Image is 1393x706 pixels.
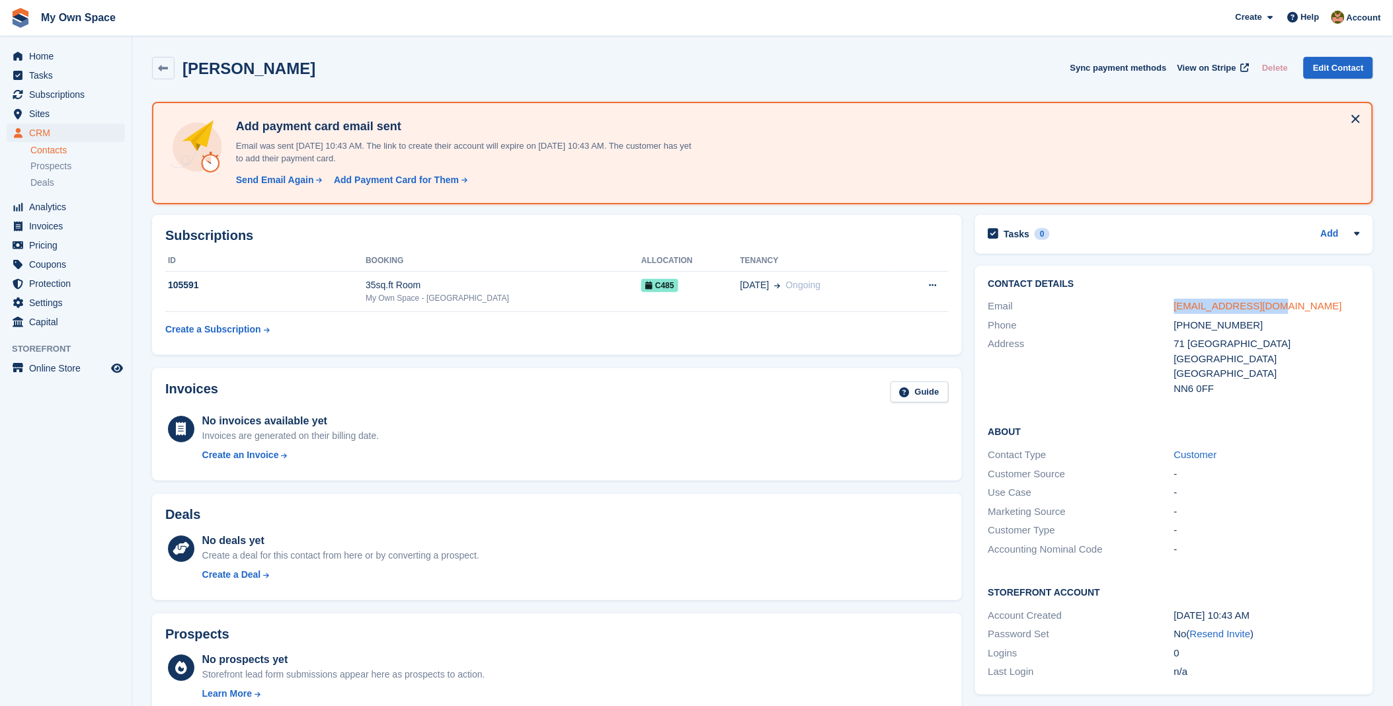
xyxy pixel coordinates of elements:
[29,313,108,331] span: Capital
[366,278,641,292] div: 35sq.ft Room
[1177,61,1236,75] span: View on Stripe
[165,381,218,403] h2: Invoices
[1172,57,1252,79] a: View on Stripe
[1190,628,1251,639] a: Resend Invite
[36,7,121,28] a: My Own Space
[740,278,770,292] span: [DATE]
[11,8,30,28] img: stora-icon-8386f47178a22dfd0bd8f6a31ec36ba5ce8667c1dd55bd0f319d3a0aa187defe.svg
[1301,11,1320,24] span: Help
[29,104,108,123] span: Sites
[169,119,225,175] img: add-payment-card-4dbda4983b697a7845d177d07a5d71e8a16f1ec00487972de202a45f1e8132f5.svg
[29,274,108,293] span: Protection
[165,627,229,642] h2: Prospects
[1070,57,1167,79] button: Sync payment methods
[202,533,479,549] div: No deals yet
[1174,336,1360,352] div: 71 [GEOGRAPHIC_DATA]
[1174,523,1360,538] div: -
[1321,227,1339,242] a: Add
[30,144,125,157] a: Contacts
[29,124,108,142] span: CRM
[988,523,1174,538] div: Customer Type
[202,448,279,462] div: Create an Invoice
[202,448,379,462] a: Create an Invoice
[236,173,314,187] div: Send Email Again
[165,278,366,292] div: 105591
[786,280,821,290] span: Ongoing
[165,317,270,342] a: Create a Subscription
[202,652,485,668] div: No prospects yet
[1174,366,1360,381] div: [GEOGRAPHIC_DATA]
[29,359,108,377] span: Online Store
[1257,57,1293,79] button: Delete
[1332,11,1345,24] img: Keely Collin
[1174,608,1360,623] div: [DATE] 10:43 AM
[1187,628,1254,639] span: ( )
[988,336,1174,396] div: Address
[7,236,125,255] a: menu
[891,381,949,403] a: Guide
[1236,11,1262,24] span: Create
[109,360,125,376] a: Preview store
[182,59,315,77] h2: [PERSON_NAME]
[1174,504,1360,520] div: -
[29,47,108,65] span: Home
[988,608,1174,623] div: Account Created
[12,342,132,356] span: Storefront
[1035,228,1050,240] div: 0
[30,159,125,173] a: Prospects
[202,429,379,443] div: Invoices are generated on their billing date.
[366,292,641,304] div: My Own Space - [GEOGRAPHIC_DATA]
[29,217,108,235] span: Invoices
[641,251,740,272] th: Allocation
[988,542,1174,557] div: Accounting Nominal Code
[29,294,108,312] span: Settings
[366,251,641,272] th: Booking
[1174,318,1360,333] div: [PHONE_NUMBER]
[165,228,949,243] h2: Subscriptions
[165,323,261,336] div: Create a Subscription
[1174,664,1360,680] div: n/a
[988,299,1174,314] div: Email
[30,176,54,189] span: Deals
[988,448,1174,463] div: Contact Type
[7,66,125,85] a: menu
[7,198,125,216] a: menu
[7,85,125,104] a: menu
[1347,11,1381,24] span: Account
[740,251,896,272] th: Tenancy
[29,255,108,274] span: Coupons
[988,627,1174,642] div: Password Set
[29,66,108,85] span: Tasks
[231,139,694,165] p: Email was sent [DATE] 10:43 AM. The link to create their account will expire on [DATE] 10:43 AM. ...
[202,568,479,582] a: Create a Deal
[988,646,1174,661] div: Logins
[1174,646,1360,661] div: 0
[1004,228,1030,240] h2: Tasks
[1304,57,1373,79] a: Edit Contact
[7,255,125,274] a: menu
[988,664,1174,680] div: Last Login
[641,279,678,292] span: C485
[165,251,366,272] th: ID
[1174,352,1360,367] div: [GEOGRAPHIC_DATA]
[334,173,459,187] div: Add Payment Card for Them
[29,85,108,104] span: Subscriptions
[202,568,261,582] div: Create a Deal
[1174,381,1360,397] div: NN6 0FF
[7,359,125,377] a: menu
[29,236,108,255] span: Pricing
[1174,542,1360,557] div: -
[202,687,252,701] div: Learn More
[202,549,479,563] div: Create a deal for this contact from here or by converting a prospect.
[7,104,125,123] a: menu
[7,47,125,65] a: menu
[1174,485,1360,500] div: -
[7,313,125,331] a: menu
[7,274,125,293] a: menu
[7,124,125,142] a: menu
[202,687,485,701] a: Learn More
[1174,300,1342,311] a: [EMAIL_ADDRESS][DOMAIN_NAME]
[988,279,1360,290] h2: Contact Details
[988,467,1174,482] div: Customer Source
[165,507,200,522] h2: Deals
